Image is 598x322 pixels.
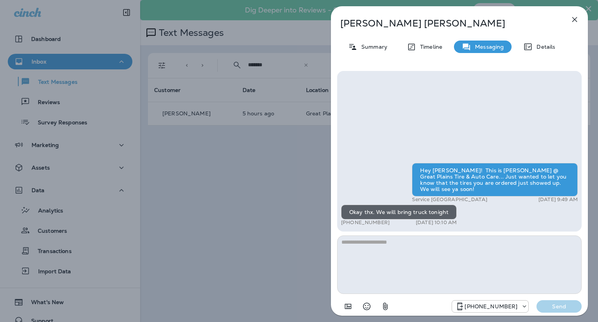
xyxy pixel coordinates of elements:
div: Hey [PERSON_NAME]! This is [PERSON_NAME] @ Great Plains Tire & Auto Care... Just wanted to let yo... [412,163,578,196]
p: [PHONE_NUMBER] [464,303,517,310]
p: Summary [357,44,387,50]
p: Messaging [471,44,504,50]
div: Okay thx. We will bring truck tonight [341,205,457,219]
p: [PHONE_NUMBER] [341,219,390,226]
p: [DATE] 10:10 AM [416,219,457,226]
p: Details [533,44,555,50]
p: [DATE] 9:49 AM [538,196,578,203]
button: Add in a premade template [340,299,356,314]
div: +1 (918) 203-8556 [452,302,528,311]
p: [PERSON_NAME] [PERSON_NAME] [340,18,553,29]
p: Timeline [416,44,442,50]
p: Service [GEOGRAPHIC_DATA] [412,196,487,203]
button: Select an emoji [359,299,375,314]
